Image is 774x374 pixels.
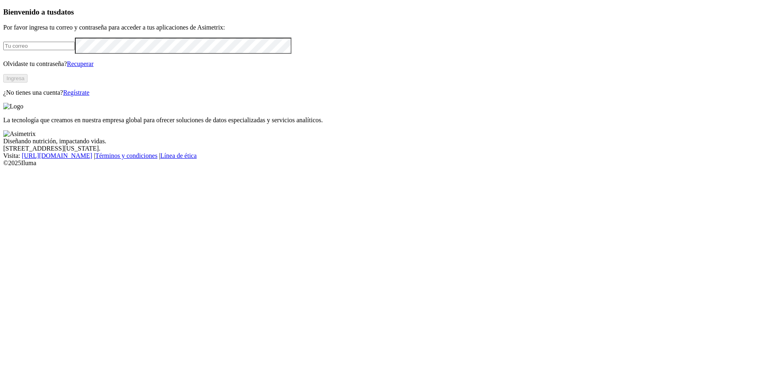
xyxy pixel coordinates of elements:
img: Logo [3,103,23,110]
div: Diseñando nutrición, impactando vidas. [3,138,771,145]
p: Olvidaste tu contraseña? [3,60,771,68]
a: Recuperar [67,60,94,67]
p: ¿No tienes una cuenta? [3,89,771,96]
div: Visita : | | [3,152,771,159]
div: © 2025 Iluma [3,159,771,167]
p: Por favor ingresa tu correo y contraseña para acceder a tus aplicaciones de Asimetrix: [3,24,771,31]
a: [URL][DOMAIN_NAME] [22,152,92,159]
div: [STREET_ADDRESS][US_STATE]. [3,145,771,152]
input: Tu correo [3,42,75,50]
span: datos [57,8,74,16]
button: Ingresa [3,74,28,83]
a: Línea de ética [160,152,197,159]
a: Regístrate [63,89,89,96]
a: Términos y condiciones [95,152,157,159]
h3: Bienvenido a tus [3,8,771,17]
img: Asimetrix [3,130,36,138]
p: La tecnología que creamos en nuestra empresa global para ofrecer soluciones de datos especializad... [3,117,771,124]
